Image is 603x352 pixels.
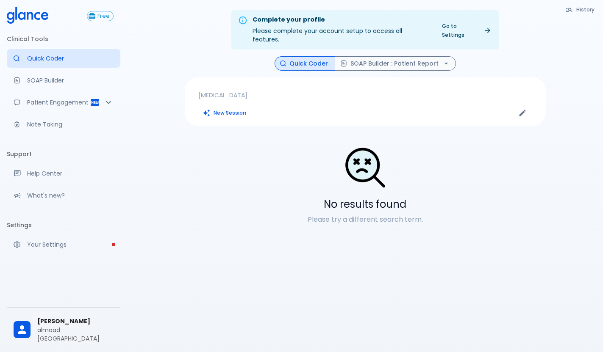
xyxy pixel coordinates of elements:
[27,76,114,85] p: SOAP Builder
[437,20,496,41] a: Go to Settings
[7,93,120,112] div: Patient Reports & Referrals
[94,13,113,19] span: Free
[7,186,120,205] div: Recent updates and feature releases
[87,11,120,21] a: Click to view or change your subscription
[27,120,114,129] p: Note Taking
[344,146,386,189] img: Search Not Found
[185,214,546,225] p: Please try a different search term.
[516,107,529,119] button: Edit
[7,311,120,349] div: [PERSON_NAME]almoad [GEOGRAPHIC_DATA]
[7,115,120,134] a: Advanced note-taking
[87,11,114,21] button: Free
[275,56,335,71] button: Quick Coder
[7,71,120,90] a: Docugen: Compose a clinical documentation in seconds
[198,91,532,99] p: [MEDICAL_DATA]
[561,3,600,16] button: History
[27,240,114,249] p: Your Settings
[198,107,251,119] button: Clears all inputs and results.
[7,49,120,68] a: Moramiz: Find ICD10AM codes instantly
[253,15,430,25] div: Complete your profile
[7,235,120,254] a: Please complete account setup
[7,29,120,49] li: Clinical Tools
[37,317,114,326] span: [PERSON_NAME]
[27,98,90,107] p: Patient Engagement
[185,198,546,211] h5: No results found
[7,164,120,183] a: Get help from our support team
[27,54,114,63] p: Quick Coder
[27,191,114,200] p: What's new?
[335,56,456,71] button: SOAP Builder : Patient Report
[7,144,120,164] li: Support
[253,13,430,47] div: Please complete your account setup to access all features.
[27,169,114,178] p: Help Center
[7,215,120,235] li: Settings
[37,326,114,343] p: almoad [GEOGRAPHIC_DATA]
